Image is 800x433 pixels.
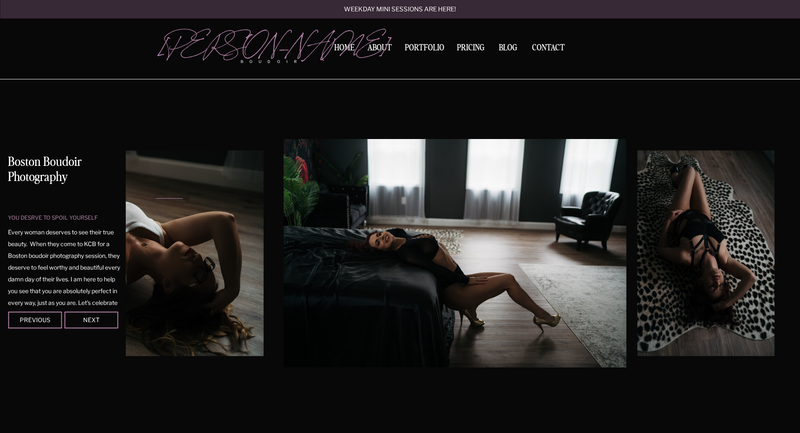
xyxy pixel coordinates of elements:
[160,30,310,55] a: [PERSON_NAME]
[495,44,521,51] a: BLOG
[284,139,627,367] img: A woman in black lace lingerie leans back over a bed with a hand on her leg in a Boston boudoir p...
[8,155,120,187] h1: Boston Boudoir Photography
[241,59,310,65] p: boudoir
[8,226,121,299] p: Every woman deserves to see their true beauty. When they come to KCB for a Boston boudoir photogr...
[455,44,487,55] a: Pricing
[402,44,447,55] a: Portfolio
[322,6,479,13] a: Weekday mini sessions are here!
[529,44,568,52] a: Contact
[10,317,60,322] div: Previous
[8,214,111,221] p: you desrve to spoil yourself
[637,150,774,356] img: A woman wearing black lingerie arches her back and runs a hand through her hair while laying on a...
[66,317,116,322] div: Next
